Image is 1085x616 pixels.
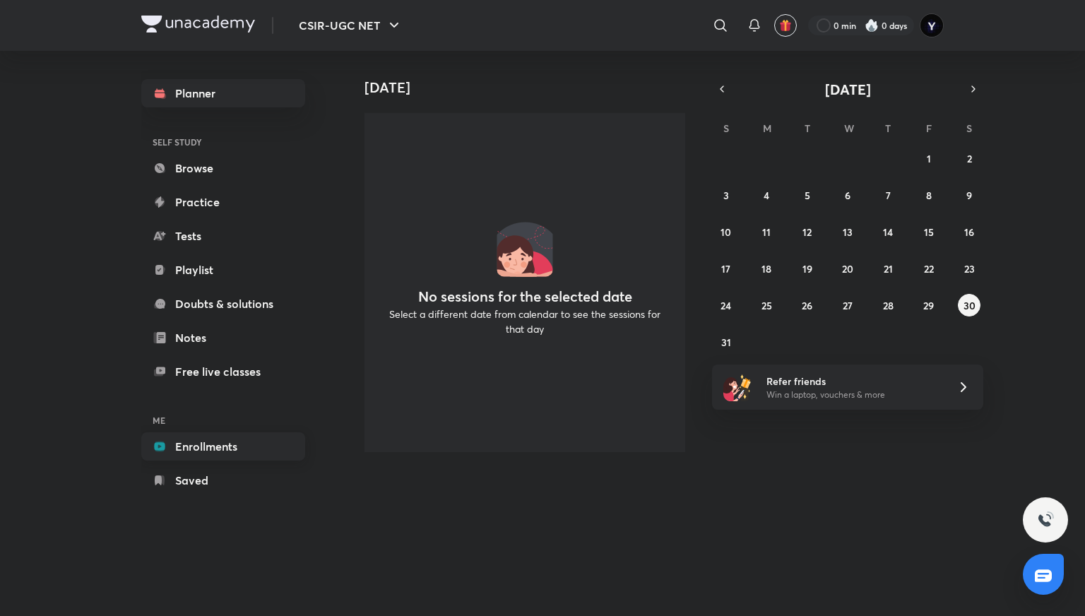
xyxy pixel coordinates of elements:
a: Doubts & solutions [141,290,305,318]
abbr: August 6, 2025 [845,189,850,202]
button: August 11, 2025 [755,220,778,243]
abbr: Saturday [966,122,972,135]
a: Saved [141,466,305,494]
button: avatar [774,14,797,37]
button: [DATE] [732,79,964,99]
button: August 5, 2025 [796,184,819,206]
button: CSIR-UGC NET [290,11,411,40]
abbr: August 1, 2025 [927,152,931,165]
abbr: August 14, 2025 [883,225,893,239]
button: August 26, 2025 [796,294,819,316]
img: streak [865,18,879,32]
abbr: August 22, 2025 [924,262,934,276]
button: August 10, 2025 [715,220,737,243]
button: August 24, 2025 [715,294,737,316]
abbr: August 11, 2025 [762,225,771,239]
img: Company Logo [141,16,255,32]
a: Tests [141,222,305,250]
abbr: August 30, 2025 [964,299,976,312]
h4: No sessions for the selected date [418,288,632,305]
abbr: August 27, 2025 [843,299,853,312]
abbr: August 10, 2025 [721,225,731,239]
abbr: August 16, 2025 [964,225,974,239]
abbr: Friday [926,122,932,135]
img: ttu [1037,511,1054,528]
abbr: Monday [763,122,771,135]
img: referral [723,373,752,401]
a: Company Logo [141,16,255,36]
abbr: August 25, 2025 [761,299,772,312]
abbr: August 9, 2025 [966,189,972,202]
button: August 16, 2025 [958,220,980,243]
button: August 25, 2025 [755,294,778,316]
a: Practice [141,188,305,216]
button: August 20, 2025 [836,257,859,280]
abbr: August 12, 2025 [802,225,812,239]
img: No events [497,220,553,277]
abbr: Wednesday [844,122,854,135]
img: avatar [779,19,792,32]
abbr: August 17, 2025 [721,262,730,276]
abbr: August 8, 2025 [926,189,932,202]
button: August 1, 2025 [918,147,940,170]
a: Free live classes [141,357,305,386]
img: Yedhukrishna Nambiar [920,13,944,37]
a: Notes [141,324,305,352]
button: August 30, 2025 [958,294,980,316]
button: August 31, 2025 [715,331,737,353]
abbr: August 2, 2025 [967,152,972,165]
abbr: August 29, 2025 [923,299,934,312]
abbr: August 4, 2025 [764,189,769,202]
button: August 3, 2025 [715,184,737,206]
button: August 2, 2025 [958,147,980,170]
button: August 17, 2025 [715,257,737,280]
a: Browse [141,154,305,182]
abbr: August 15, 2025 [924,225,934,239]
button: August 18, 2025 [755,257,778,280]
button: August 14, 2025 [877,220,899,243]
p: Select a different date from calendar to see the sessions for that day [381,307,668,336]
span: [DATE] [825,80,871,99]
button: August 19, 2025 [796,257,819,280]
h6: ME [141,408,305,432]
abbr: Thursday [885,122,891,135]
abbr: August 5, 2025 [805,189,810,202]
abbr: August 28, 2025 [883,299,894,312]
a: Enrollments [141,432,305,461]
a: Playlist [141,256,305,284]
button: August 28, 2025 [877,294,899,316]
button: August 21, 2025 [877,257,899,280]
abbr: August 18, 2025 [761,262,771,276]
button: August 12, 2025 [796,220,819,243]
button: August 4, 2025 [755,184,778,206]
abbr: August 3, 2025 [723,189,729,202]
h6: SELF STUDY [141,130,305,154]
button: August 23, 2025 [958,257,980,280]
abbr: August 24, 2025 [721,299,731,312]
p: Win a laptop, vouchers & more [766,389,940,401]
abbr: August 26, 2025 [802,299,812,312]
button: August 29, 2025 [918,294,940,316]
h4: [DATE] [364,79,696,96]
button: August 13, 2025 [836,220,859,243]
abbr: August 13, 2025 [843,225,853,239]
abbr: Sunday [723,122,729,135]
abbr: Tuesday [805,122,810,135]
button: August 7, 2025 [877,184,899,206]
button: August 22, 2025 [918,257,940,280]
abbr: August 7, 2025 [886,189,891,202]
button: August 6, 2025 [836,184,859,206]
button: August 8, 2025 [918,184,940,206]
abbr: August 23, 2025 [964,262,975,276]
abbr: August 20, 2025 [842,262,853,276]
a: Planner [141,79,305,107]
abbr: August 31, 2025 [721,336,731,349]
h6: Refer friends [766,374,940,389]
button: August 27, 2025 [836,294,859,316]
abbr: August 19, 2025 [802,262,812,276]
abbr: August 21, 2025 [884,262,893,276]
button: August 9, 2025 [958,184,980,206]
button: August 15, 2025 [918,220,940,243]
